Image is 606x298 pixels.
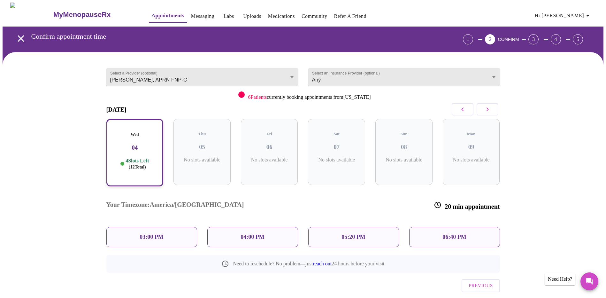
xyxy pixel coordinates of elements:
[112,144,158,151] h3: 04
[573,34,583,44] div: 5
[219,10,239,23] button: Labs
[191,12,214,21] a: Messaging
[313,144,360,151] h3: 07
[341,234,365,240] p: 05:20 PM
[448,157,495,163] p: No slots available
[308,68,500,86] div: Any
[188,10,217,23] button: Messaging
[151,11,184,20] a: Appointments
[241,10,264,23] button: Uploads
[179,144,226,151] h3: 05
[248,94,371,100] p: currently booking appointments from [US_STATE]
[462,279,500,292] button: Previous
[545,273,575,285] div: Need Help?
[302,12,327,21] a: Community
[233,261,384,267] p: Need to reschedule? No problem—just 24 hours before your visit
[12,29,30,48] button: open drawer
[313,157,360,163] p: No slots available
[149,9,187,23] button: Appointments
[498,37,519,42] span: CONFIRM
[246,157,293,163] p: No slots available
[10,3,52,27] img: MyMenopauseRx Logo
[485,34,495,44] div: 2
[106,201,244,210] h3: Your Timezone: America/[GEOGRAPHIC_DATA]
[463,34,473,44] div: 1
[224,12,234,21] a: Labs
[140,234,163,240] p: 03:00 PM
[246,131,293,137] h5: Fri
[442,234,466,240] p: 06:40 PM
[243,12,261,21] a: Uploads
[268,12,295,21] a: Medications
[179,157,226,163] p: No slots available
[528,34,539,44] div: 3
[106,106,127,113] h3: [DATE]
[299,10,330,23] button: Community
[448,144,495,151] h3: 09
[334,12,367,21] a: Refer a Friend
[580,272,598,290] button: Messages
[434,201,500,210] h3: 20 min appointment
[265,10,297,23] button: Medications
[551,34,561,44] div: 4
[532,9,594,22] button: Hi [PERSON_NAME]
[332,10,369,23] button: Refer a Friend
[313,261,332,266] a: reach out
[106,68,298,86] div: [PERSON_NAME], APRN FNP-C
[241,234,264,240] p: 04:00 PM
[112,132,158,137] h5: Wed
[448,131,495,137] h5: Mon
[126,158,149,170] p: 4 Slots Left
[248,94,267,100] span: 6 Patients
[179,131,226,137] h5: Thu
[246,144,293,151] h3: 06
[535,11,592,20] span: Hi [PERSON_NAME]
[53,11,111,19] h3: MyMenopauseRx
[129,165,146,169] span: ( 12 Total)
[380,131,427,137] h5: Sun
[31,32,427,41] h3: Confirm appointment time
[469,281,493,290] span: Previous
[380,157,427,163] p: No slots available
[380,144,427,151] h3: 08
[313,131,360,137] h5: Sat
[52,4,136,26] a: MyMenopauseRx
